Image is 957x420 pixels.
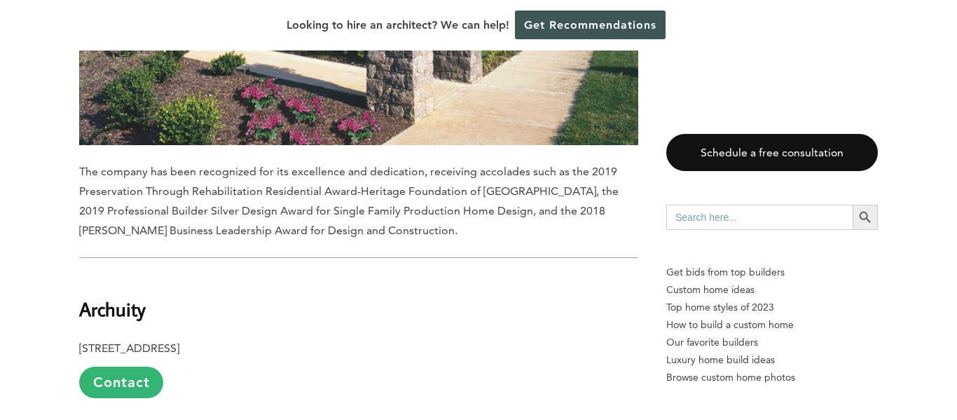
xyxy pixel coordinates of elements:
a: Get Recommendations [515,11,666,39]
b: Archuity [79,297,146,321]
a: Custom home ideas [666,281,878,299]
iframe: Drift Widget Chat Controller [688,319,940,403]
a: Schedule a free consultation [666,134,878,171]
a: Luxury home build ideas [666,351,878,369]
svg: Search [858,210,873,225]
b: [STREET_ADDRESS] [79,341,179,355]
a: Browse custom home photos [666,369,878,386]
a: Contact [79,367,163,398]
a: Top home styles of 2023 [666,299,878,316]
a: Our favorite builders [666,334,878,351]
input: Search here... [666,205,853,230]
span: The company has been recognized for its excellence and dedication, receiving accolades such as th... [79,165,619,237]
a: How to build a custom home [666,316,878,334]
p: Get bids from top builders [666,264,878,281]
